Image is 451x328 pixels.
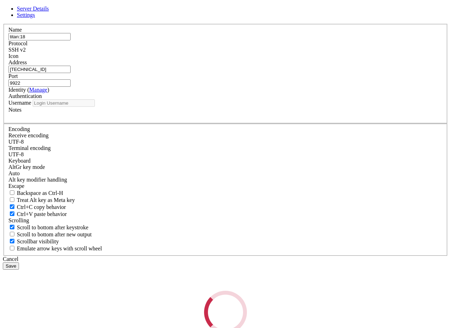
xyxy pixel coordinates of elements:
[8,132,48,138] label: Set the expected encoding for data received from the host. If the encodings do not match, visual ...
[8,40,27,46] label: Protocol
[33,99,95,107] input: Login Username
[8,151,24,157] span: UTF-8
[8,27,22,33] label: Name
[3,44,359,50] x-row: [root@titan ~]#
[17,238,59,244] span: Scrollbar visibility
[8,164,45,170] label: Set the expected encoding for data received from the host. If the encodings do not match, visual ...
[10,204,14,209] input: Ctrl+C copy behavior
[3,90,359,96] x-row: [main] notice: resolved node name 'node203' to '[TECHNICAL_ID]' for default node IP address
[3,114,359,120] x-row: 518 stopped [DOMAIN_NAME]
[3,85,359,91] x-row: root@node203:~# systemctl stop pve-cluster && sleep 2 && pmxcfs -l && pct list
[3,3,359,9] x-row: Linux node203 6.5.11-4-pve #1 SMP PREEMPT_DYNAMIC PMX 6.5.11-4 ([DATE]T10:19Z) x86_64
[8,183,443,189] div: Escape
[3,190,359,196] x-row: root@node203:~#
[8,126,30,132] label: Encoding
[8,170,443,177] div: Auto
[3,20,359,26] x-row: the exact distribution terms for each program are described in the
[3,143,359,149] x-row: CT 518 already running
[8,33,71,40] input: Server Name
[3,38,359,44] x-row: Debian GNU/Linux comes with ABSOLUTELY NO WARRANTY, to the extent
[17,224,89,230] span: Scroll to bottom after keystroke
[8,224,89,230] label: Whether to scroll to the bottom on any keystroke.
[8,59,27,65] label: Address
[8,151,443,158] div: UTF-8
[29,87,47,93] a: Manage
[3,14,359,20] x-row: This server is powered by Plesk.
[3,102,359,108] x-row: VMID Status Lock Name
[8,79,71,87] input: Port Number
[3,67,359,73] x-row: 502 stopped [DOMAIN_NAME]
[3,120,359,126] x-row: 519 stopped [PERSON_NAME][DOMAIN_NAME]
[3,184,359,190] x-row: 519 running [PERSON_NAME][DOMAIN_NAME]
[3,50,359,55] x-row: Last login: [DATE] from [TECHNICAL_ID]
[3,155,359,160] x-row: CT 519 already running
[8,139,443,145] div: UTF-8
[50,190,53,196] div: (16, 32)
[8,217,29,223] label: Scrolling
[3,79,359,85] x-row: 519 stopped [PERSON_NAME][DOMAIN_NAME]
[8,231,92,237] label: Scroll to bottom after new output.
[8,183,24,189] span: Escape
[17,211,67,217] span: Ctrl+V paste behavior
[8,107,21,113] label: Notes
[3,3,359,9] x-row: Last login: [DATE] from [TECHNICAL_ID]
[3,125,359,131] x-row: root@node203:~# pct start 502
[8,211,67,217] label: Ctrl+V pastes if true, sends ^V to host if false. Ctrl+Shift+V sends ^V to host if true, pastes i...
[8,190,63,196] label: If true, the backspace should send BS ('\x08', aka ^H). Otherwise the backspace key should send '...
[8,87,49,93] label: Identity
[8,177,67,183] label: Controls how the Alt key is handled. Escape: Send an ESC prefix. 8-Bit: Add 128 to the typed char...
[3,131,359,137] x-row: CT 502 already running
[8,170,20,176] span: Auto
[17,197,75,203] span: Treat Alt key as Meta key
[3,73,359,79] x-row: 518 stopped [DOMAIN_NAME]
[3,160,359,166] x-row: root@node203:~# pct list
[17,204,66,210] span: Ctrl+C copy behavior
[3,26,359,32] x-row: individual files in /usr/share/doc/*/copyright.
[3,14,359,20] x-row: The programs included with the Debian GNU/Linux system are free software;
[3,26,359,32] x-row: Run the 'plesk login' command and log in by browsing either of the links received in the output.
[10,225,14,229] input: Scroll to bottom after keystroke
[8,100,31,106] label: Username
[3,44,359,50] x-row: permitted by applicable law.
[17,6,49,12] a: Server Details
[8,197,75,203] label: Whether the Alt key acts as a Meta key or as a distinct Alt key.
[3,55,359,61] x-row: root@node203:~# pct list
[8,158,31,164] label: Keyboard
[3,172,359,178] x-row: 502 running [DOMAIN_NAME]
[3,262,19,270] button: Save
[10,190,14,195] input: Backspace as Ctrl-H
[8,53,18,59] label: Icon
[10,239,14,243] input: Scrollbar visibility
[8,145,51,151] label: The default terminal encoding. ISO-2022 enables character map translations (like graphics maps). ...
[8,47,443,53] div: SSH v2
[3,96,359,102] x-row: [main] notice: forcing local mode (although corosync.conf exists)
[3,108,359,114] x-row: 502 running [DOMAIN_NAME]
[3,149,359,155] x-row: root@node203:~# pct start 519
[17,190,63,196] span: Backspace as Ctrl-H
[17,231,92,237] span: Scroll to bottom after new output
[3,61,359,67] x-row: VMID Status Lock Name
[8,238,59,244] label: The vertical scrollbar mode.
[8,47,26,53] span: SSH v2
[17,12,35,18] a: Settings
[10,211,14,216] input: Ctrl+V paste behavior
[27,87,49,93] span: ( )
[8,204,66,210] label: Ctrl-C copies if true, send ^C to host if false. Ctrl-Shift-C sends ^C to host if true, copies if...
[10,197,14,202] input: Treat Alt key as Meta key
[3,256,448,262] div: Cancel
[3,178,359,184] x-row: 518 running [DOMAIN_NAME]
[8,66,71,73] input: Host Name or IP
[17,245,102,251] span: Emulate arrow keys with scroll wheel
[3,166,359,172] x-row: VMID Status Lock Name
[8,93,42,99] label: Authentication
[10,232,14,236] input: Scroll to bottom after new output
[8,139,24,145] span: UTF-8
[10,246,14,250] input: Emulate arrow keys with scroll wheel
[8,73,18,79] label: Port
[3,137,359,143] x-row: root@node203:~# pct start 518
[50,44,53,50] div: (16, 7)
[8,245,102,251] label: When using the alternative screen buffer, and DECCKM (Application Cursor Keys) is active, mouse w...
[3,32,359,38] x-row: Use the 'plesk' command to manage the server. Run 'plesk help' for more info.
